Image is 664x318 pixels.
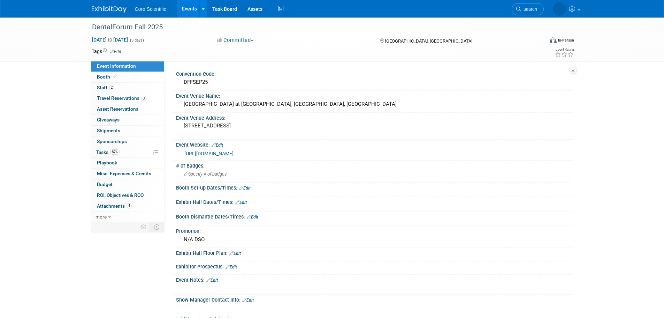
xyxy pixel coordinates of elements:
span: Search [521,7,537,12]
a: Edit [239,186,251,191]
a: Edit [229,251,241,256]
span: Budget [97,182,113,187]
a: Misc. Expenses & Credits [91,169,164,179]
img: Format-Inperson.png [550,37,557,43]
a: Edit [110,49,121,54]
span: Event Information [97,63,136,69]
a: Playbook [91,158,164,168]
div: Promotion: [176,226,573,235]
span: 3 [141,96,146,101]
div: In-Person [558,38,574,43]
span: Specify # of badges [184,171,227,177]
a: Edit [247,215,258,220]
span: Tasks [96,149,120,155]
a: Edit [206,278,218,283]
span: Misc. Expenses & Credits [97,171,151,176]
span: Core Scientific [135,6,166,12]
img: ExhibitDay [92,6,127,13]
div: DentalForum Fall 2025 [90,21,533,34]
span: 87% [110,149,120,155]
div: Event Notes: [176,275,573,284]
span: Staff [97,85,114,90]
a: Tasks87% [91,147,164,158]
span: Playbook [97,160,117,165]
div: Show Manager Contact Info: [176,295,573,304]
span: Sponsorships [97,139,127,144]
pre: [STREET_ADDRESS] [184,123,334,129]
div: N/A DSO [181,234,567,245]
a: Booth [91,72,164,82]
div: Booth Set-up Dates/Times: [176,183,573,192]
span: to [107,37,113,43]
a: Travel Reservations3 [91,93,164,104]
span: Booth [97,74,118,80]
span: 2 [109,85,114,90]
a: more [91,212,164,222]
a: Edit [242,298,254,303]
div: Event Venue Address: [176,113,573,121]
span: Attachments [97,203,132,209]
a: Shipments [91,126,164,136]
img: Alyona Yurchenko [553,2,566,16]
span: Travel Reservations [97,95,146,101]
td: Tags [92,48,121,55]
a: [URL][DOMAIN_NAME] [184,151,234,156]
a: Sponsorships [91,136,164,147]
div: [GEOGRAPHIC_DATA] at [GEOGRAPHIC_DATA], [GEOGRAPHIC_DATA], [GEOGRAPHIC_DATA] [181,99,567,110]
a: Edit [235,200,247,205]
div: Booth Dismantle Dates/Times: [176,212,573,221]
a: Giveaways [91,115,164,125]
a: Asset Reservations [91,104,164,114]
a: Staff2 [91,83,164,93]
span: Giveaways [97,117,120,123]
a: Attachments4 [91,201,164,212]
div: Event Website: [176,140,573,149]
div: Event Venue Name: [176,91,573,99]
span: ROI, Objectives & ROO [97,192,144,198]
span: [DATE] [DATE] [92,37,128,43]
a: ROI, Objectives & ROO [91,190,164,201]
button: Committed [215,37,256,44]
i: Booth reservation complete [113,75,117,79]
div: Event Rating [555,48,574,51]
div: # of Badges: [176,161,573,169]
a: Event Information [91,61,164,72]
span: Asset Reservations [97,106,138,112]
a: Edit [212,143,223,148]
span: Shipments [97,128,120,133]
span: [GEOGRAPHIC_DATA], [GEOGRAPHIC_DATA] [385,38,472,44]
div: Exhibit Hall Floor Plan: [176,248,573,257]
td: Personalize Event Tab Strip [138,222,150,231]
span: (3 days) [129,38,144,43]
div: Event Format [503,36,574,47]
a: Search [512,3,544,15]
div: DFFSEP25 [181,77,567,88]
div: Exhibit Hall Dates/Times: [176,197,573,206]
a: Edit [226,265,237,269]
td: Toggle Event Tabs [150,222,164,231]
span: more [96,214,107,220]
a: Budget [91,179,164,190]
span: 4 [127,203,132,208]
div: Exhibitor Prospectus: [176,261,573,271]
div: Convention Code: [176,69,573,77]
